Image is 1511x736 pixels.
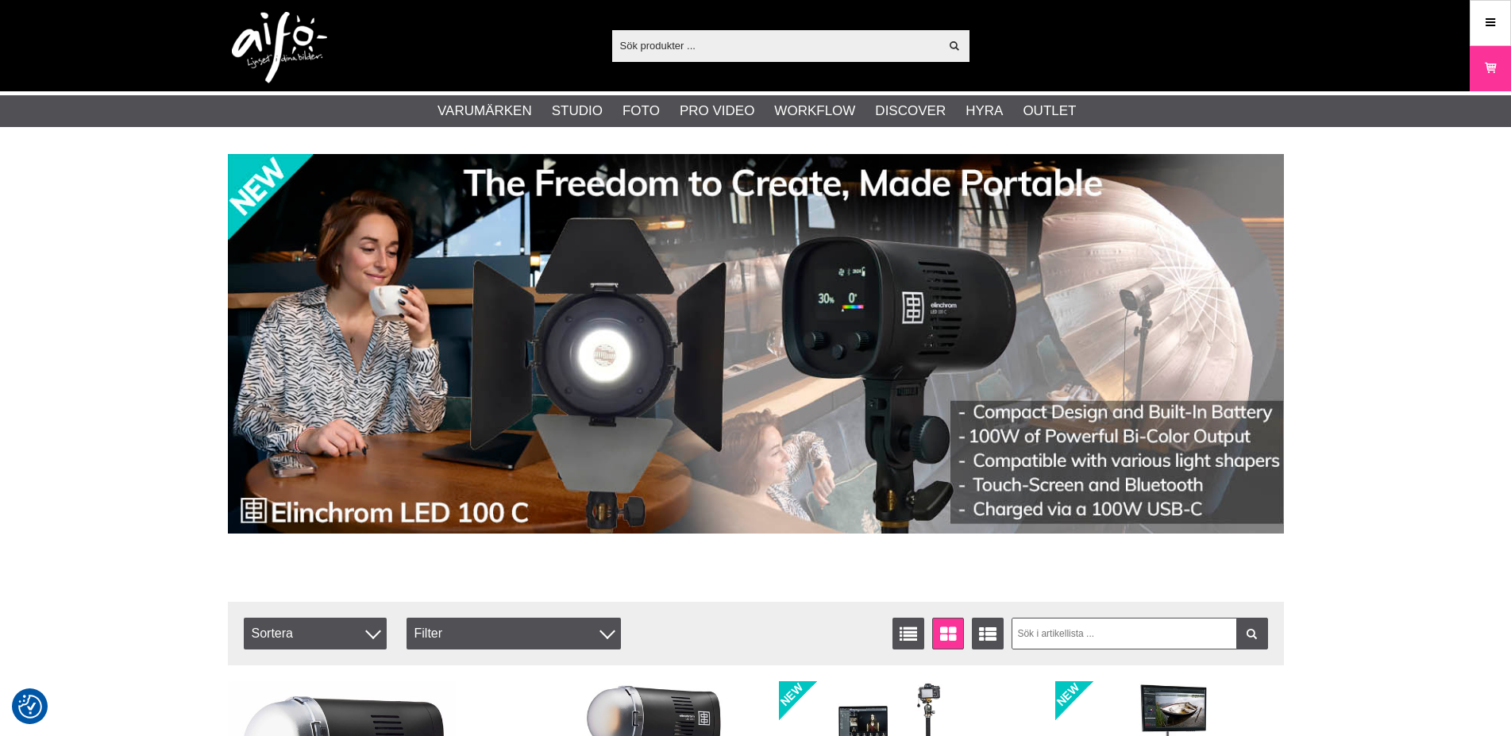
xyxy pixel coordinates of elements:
[228,154,1284,534] img: Annons:002 banner-elin-led100c11390x.jpg
[1236,618,1268,649] a: Filtrera
[966,101,1003,121] a: Hyra
[774,101,855,121] a: Workflow
[932,618,964,649] a: Fönstervisning
[1023,101,1076,121] a: Outlet
[875,101,946,121] a: Discover
[612,33,940,57] input: Sök produkter ...
[1012,618,1268,649] input: Sök i artikellista ...
[972,618,1004,649] a: Utökad listvisning
[892,618,924,649] a: Listvisning
[18,692,42,721] button: Samtyckesinställningar
[244,618,387,649] span: Sortera
[437,101,532,121] a: Varumärken
[680,101,754,121] a: Pro Video
[232,12,327,83] img: logo.png
[552,101,603,121] a: Studio
[407,618,621,649] div: Filter
[18,695,42,719] img: Revisit consent button
[623,101,660,121] a: Foto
